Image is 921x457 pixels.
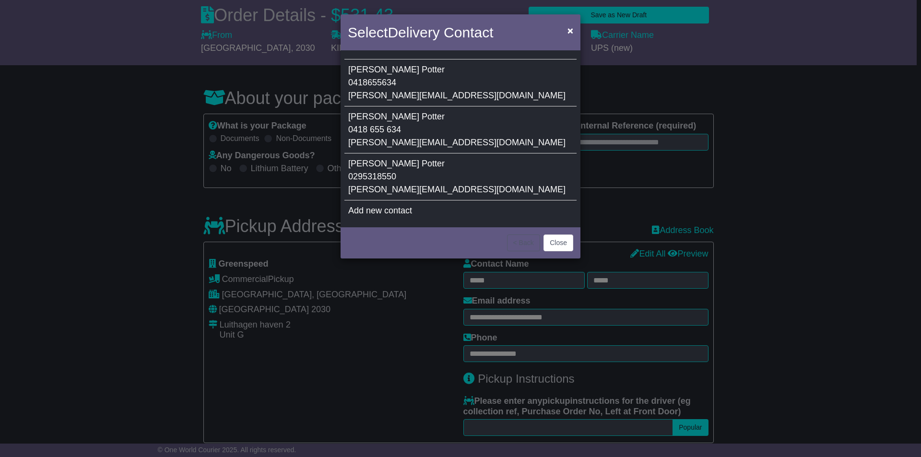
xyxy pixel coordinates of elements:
[567,25,573,36] span: ×
[348,185,566,194] span: [PERSON_NAME][EMAIL_ADDRESS][DOMAIN_NAME]
[348,91,566,100] span: [PERSON_NAME][EMAIL_ADDRESS][DOMAIN_NAME]
[348,138,566,147] span: [PERSON_NAME][EMAIL_ADDRESS][DOMAIN_NAME]
[348,172,396,181] span: 0295318550
[543,234,573,251] button: Close
[348,78,396,87] span: 0418655634
[348,22,493,43] h4: Select
[348,112,419,121] span: [PERSON_NAME]
[348,206,412,215] span: Add new contact
[348,65,419,74] span: [PERSON_NAME]
[422,159,445,168] span: Potter
[348,125,401,134] span: 0418 655 634
[444,24,493,40] span: Contact
[348,159,419,168] span: [PERSON_NAME]
[422,112,445,121] span: Potter
[563,21,578,40] button: Close
[388,24,439,40] span: Delivery
[422,65,445,74] span: Potter
[507,234,540,251] button: < Back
